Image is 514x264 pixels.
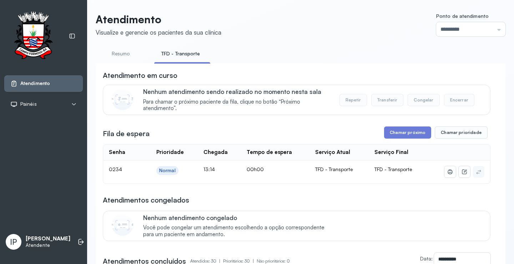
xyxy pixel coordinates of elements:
[384,126,431,139] button: Chamar próximo
[20,101,37,107] span: Painéis
[159,168,176,174] div: Normal
[371,94,404,106] button: Transferir
[103,195,189,205] h3: Atendimentos congelados
[112,89,133,110] img: Imagem de CalloutCard
[143,88,332,95] p: Nenhum atendimento sendo realizado no momento nesta sala
[143,224,332,238] span: Você pode congelar um atendimento escolhendo a opção correspondente para um paciente em andamento.
[96,48,146,60] a: Resumo
[10,80,77,87] a: Atendimento
[374,166,412,172] span: TFD - Transporte
[435,126,488,139] button: Chamar prioridade
[112,214,133,236] img: Imagem de CalloutCard
[154,48,207,60] a: TFD - Transporte
[109,149,125,156] div: Senha
[203,149,228,156] div: Chegada
[26,235,70,242] p: [PERSON_NAME]
[247,166,264,172] span: 00h00
[339,94,367,106] button: Repetir
[408,94,439,106] button: Congelar
[20,80,50,86] span: Atendimento
[103,129,150,139] h3: Fila de espera
[96,13,221,26] p: Atendimento
[203,166,215,172] span: 13:14
[219,258,220,264] span: |
[444,94,474,106] button: Encerrar
[109,166,122,172] span: 0234
[143,214,332,221] p: Nenhum atendimento congelado
[26,242,70,248] p: Atendente
[143,99,332,112] span: Para chamar o próximo paciente da fila, clique no botão “Próximo atendimento”.
[7,11,59,61] img: Logotipo do estabelecimento
[247,149,292,156] div: Tempo de espera
[103,70,177,80] h3: Atendimento em curso
[315,149,350,156] div: Serviço Atual
[156,149,184,156] div: Prioridade
[374,149,408,156] div: Serviço Final
[253,258,254,264] span: |
[315,166,363,173] div: TFD - Transporte
[436,13,489,19] span: Ponto de atendimento
[96,29,221,36] div: Visualize e gerencie os pacientes da sua clínica
[420,255,433,261] label: Data:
